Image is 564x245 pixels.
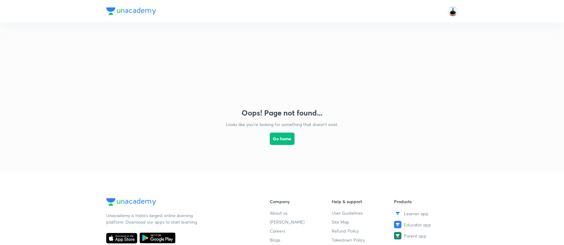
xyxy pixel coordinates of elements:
[106,198,156,206] img: Company Logo
[106,212,199,225] p: Unacademy is India’s largest online learning platform. Download our apps to start learning
[226,121,338,128] p: Looks like you're looking for something that doesn't exist.
[270,228,332,234] a: Careers
[270,210,332,216] a: About us
[404,210,429,217] span: Learner app
[394,198,456,205] h6: Products
[270,128,295,161] a: Go home
[106,7,156,15] img: Company Logo
[270,219,332,225] a: [PERSON_NAME]
[242,108,322,117] h3: Oops! Page not found...
[448,6,458,16] img: Subhash Chandra Yadav
[332,228,394,234] a: Refund Policy
[394,232,401,239] img: Parent app
[270,133,295,145] button: Go home
[394,210,456,217] a: Learner app
[394,210,401,217] img: Learner app
[332,210,394,216] a: User Guidelines
[394,221,456,228] a: Educator app
[394,232,456,239] a: Parent app
[220,35,344,101] img: error
[106,198,250,207] a: Company Logo
[332,198,394,205] h6: Help & support
[270,237,332,243] a: Blogs
[394,221,401,228] img: Educator app
[332,219,394,225] a: Site Map
[404,233,426,239] span: Parent app
[332,237,394,243] a: Takedown Policy
[270,228,285,234] span: Careers
[404,221,431,228] span: Educator app
[270,198,332,205] h6: Company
